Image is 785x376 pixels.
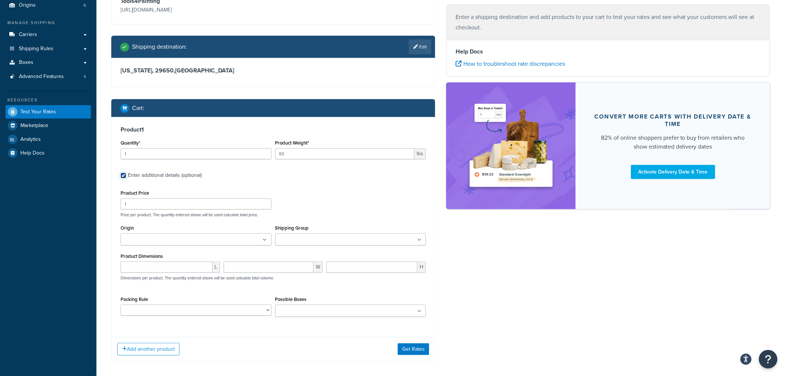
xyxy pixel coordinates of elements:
span: Shipping Rules [19,46,53,52]
a: Boxes [6,56,91,69]
label: Shipping Group [275,225,309,231]
a: Carriers [6,28,91,42]
li: Advanced Features [6,70,91,84]
a: Advanced Features4 [6,70,91,84]
label: Product Dimensions [121,253,163,259]
h2: Shipping destination : [132,43,187,50]
button: Open Resource Center [759,350,778,369]
div: Resources [6,97,91,103]
span: Advanced Features [19,74,64,80]
span: 6 [83,2,86,9]
span: W [313,262,323,273]
h2: Cart : [132,105,144,111]
h3: [US_STATE], 29650 , [GEOGRAPHIC_DATA] [121,67,426,74]
p: [URL][DOMAIN_NAME] [121,5,272,15]
span: lbs [414,148,426,159]
h3: Product 1 [121,126,426,133]
p: Price per product. The quantity entered above will be used calculate total price. [119,212,428,217]
div: Enter additional details (optional) [128,170,202,181]
span: H [417,262,426,273]
label: Product Price [121,190,149,196]
div: 82% of online shoppers prefer to buy from retailers who show estimated delivery dates [594,133,752,151]
span: Boxes [19,59,33,66]
a: Marketplace [6,119,91,132]
span: Help Docs [20,150,45,156]
span: Test Your Rates [20,109,56,115]
a: Shipping Rules [6,42,91,56]
label: Packing Rule [121,296,148,302]
img: feature-image-ddt-36eae7f7280da8017bfb280eaccd9c446f90b1fe08728e4019434db127062ab4.png [465,94,558,198]
p: Enter a shipping destination and add products to your cart to test your rates and see what your c... [456,12,761,33]
input: 0.0 [121,148,272,159]
a: Analytics [6,133,91,146]
a: Help Docs [6,146,91,160]
span: Analytics [20,136,41,143]
span: 4 [83,74,86,80]
label: Possible Boxes [275,296,307,302]
a: Test Your Rates [6,105,91,119]
label: Quantity* [121,140,140,146]
span: Marketplace [20,123,48,129]
input: Enter additional details (optional) [121,173,126,178]
span: L [213,262,220,273]
span: Origins [19,2,36,9]
button: Add another product [117,343,180,356]
a: How to troubleshoot rate discrepancies [456,59,565,68]
label: Product Weight* [275,140,309,146]
label: Origin [121,225,134,231]
button: Get Rates [398,343,429,355]
div: Manage Shipping [6,20,91,26]
input: 0.00 [275,148,415,159]
a: Edit [409,39,431,54]
a: Activate Delivery Date & Time [631,165,715,179]
p: Dimensions per product. The quantity entered above will be used calculate total volume. [119,275,274,281]
div: Convert more carts with delivery date & time [594,113,752,128]
h4: Help Docs [456,47,761,56]
span: Carriers [19,32,37,38]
